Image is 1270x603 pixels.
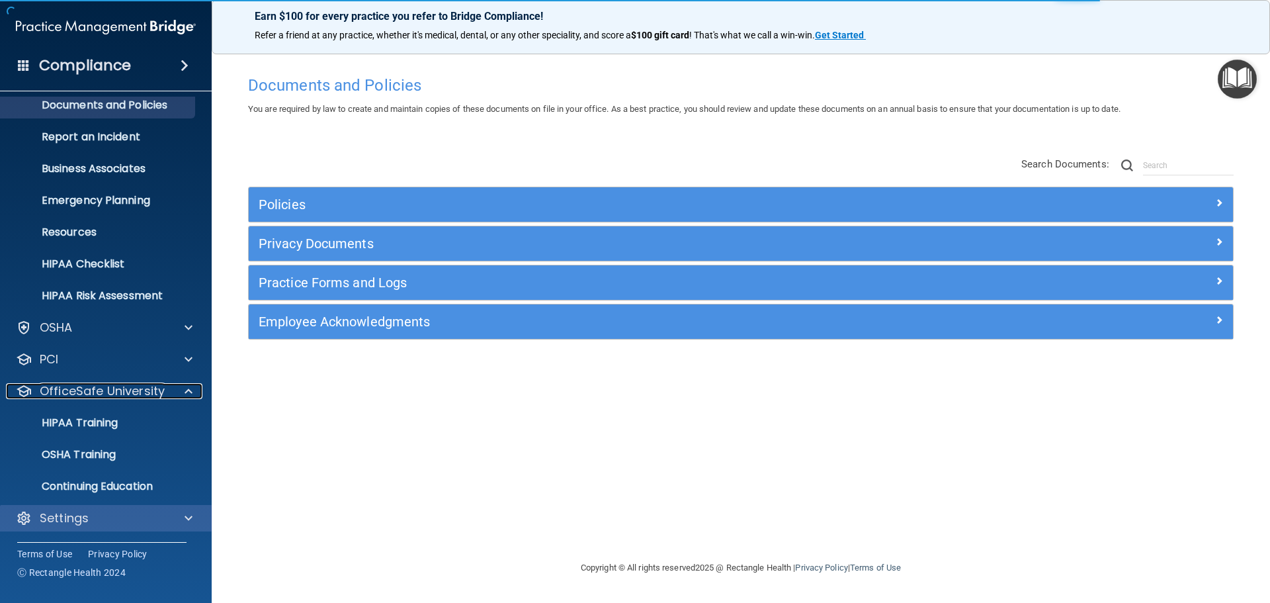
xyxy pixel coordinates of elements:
p: PCI [40,351,58,367]
a: Terms of Use [17,547,72,561]
p: OSHA [40,320,73,336]
a: Terms of Use [850,563,901,573]
a: Privacy Policy [88,547,148,561]
a: Employee Acknowledgments [259,311,1223,332]
span: ! That's what we call a win-win. [689,30,815,40]
p: Resources [9,226,189,239]
p: OSHA Training [9,448,116,461]
p: Report an Incident [9,130,189,144]
h5: Privacy Documents [259,236,977,251]
a: Practice Forms and Logs [259,272,1223,293]
p: Business Associates [9,162,189,175]
a: Privacy Documents [259,233,1223,254]
p: HIPAA Training [9,416,118,430]
p: OfficeSafe University [40,383,165,399]
h5: Practice Forms and Logs [259,275,977,290]
p: HIPAA Risk Assessment [9,289,189,302]
p: Continuing Education [9,480,189,493]
h4: Documents and Policies [248,77,1234,94]
span: Search Documents: [1021,158,1109,170]
span: Refer a friend at any practice, whether it's medical, dental, or any other speciality, and score a [255,30,631,40]
a: PCI [16,351,192,367]
div: Copyright © All rights reserved 2025 @ Rectangle Health | | [499,547,982,589]
strong: $100 gift card [631,30,689,40]
a: Get Started [815,30,866,40]
span: You are required by law to create and maintain copies of these documents on file in your office. ... [248,104,1121,114]
p: Documents and Policies [9,99,189,112]
h4: Compliance [39,56,131,75]
a: Policies [259,194,1223,215]
strong: Get Started [815,30,864,40]
p: Emergency Planning [9,194,189,207]
a: OSHA [16,320,192,336]
h5: Policies [259,197,977,212]
img: ic-search.3b580494.png [1121,160,1133,171]
button: Open Resource Center [1218,60,1257,99]
a: OfficeSafe University [16,383,192,399]
a: Privacy Policy [795,563,847,573]
a: Settings [16,510,192,526]
span: Ⓒ Rectangle Health 2024 [17,566,126,579]
p: HIPAA Checklist [9,257,189,271]
p: Earn $100 for every practice you refer to Bridge Compliance! [255,10,1227,23]
input: Search [1143,156,1234,175]
img: PMB logo [16,14,196,40]
h5: Employee Acknowledgments [259,314,977,329]
p: Settings [40,510,89,526]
